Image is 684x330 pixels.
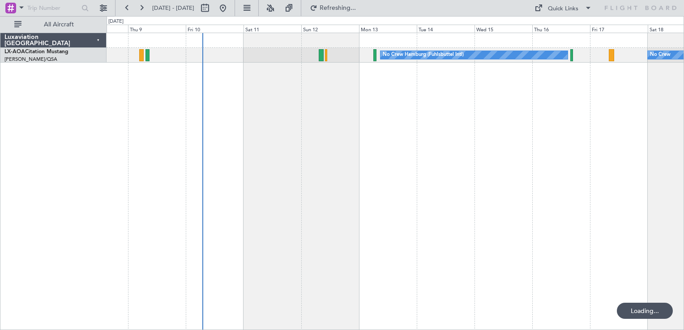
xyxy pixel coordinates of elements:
div: Mon 13 [359,25,417,33]
div: Loading... [617,303,673,319]
span: All Aircraft [23,21,94,28]
a: LX-AOACitation Mustang [4,49,68,55]
div: Thu 16 [532,25,590,33]
span: [DATE] - [DATE] [152,4,194,12]
span: LX-AOA [4,49,25,55]
input: Trip Number [27,1,79,15]
div: Quick Links [548,4,578,13]
button: Quick Links [530,1,596,15]
div: No Crew [650,48,671,62]
div: Fri 17 [590,25,648,33]
div: Wed 15 [475,25,532,33]
div: Sun 12 [301,25,359,33]
button: Refreshing... [306,1,359,15]
div: Thu 9 [128,25,186,33]
a: [PERSON_NAME]/QSA [4,56,57,63]
div: No Crew Hamburg (Fuhlsbuttel Intl) [383,48,464,62]
div: Tue 14 [417,25,475,33]
div: Sat 11 [244,25,301,33]
div: [DATE] [108,18,124,25]
span: Refreshing... [319,5,357,11]
div: Fri 10 [186,25,244,33]
button: All Aircraft [10,17,97,32]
